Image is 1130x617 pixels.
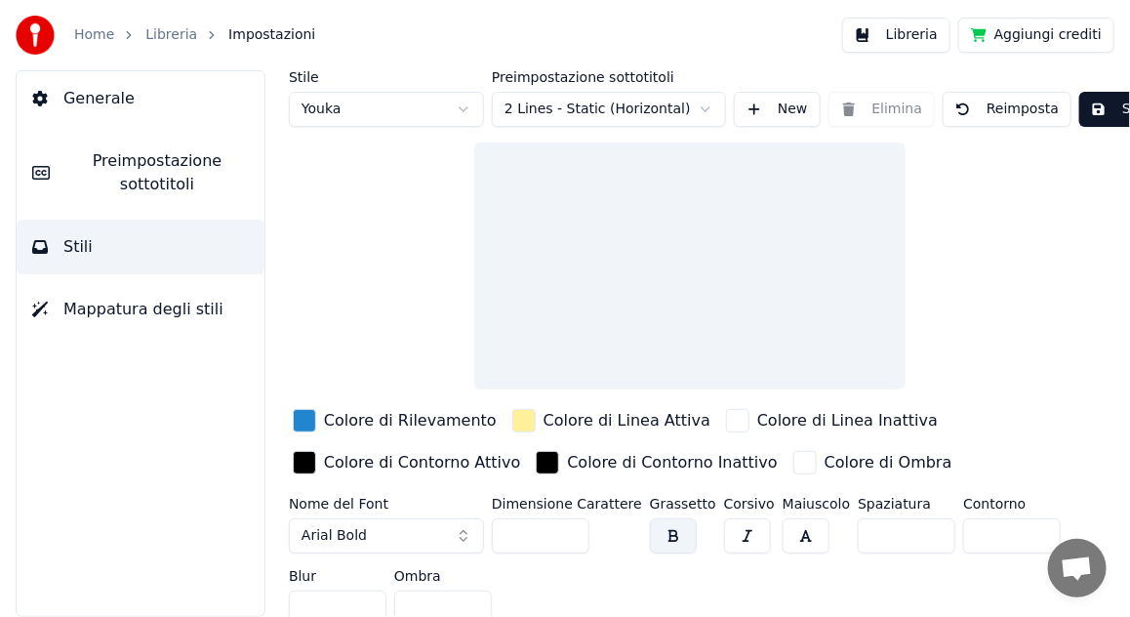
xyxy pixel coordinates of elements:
label: Nome del Font [289,497,484,511]
a: Home [74,25,114,45]
label: Grassetto [650,497,716,511]
button: Stili [17,220,264,274]
button: Colore di Contorno Attivo [289,447,524,478]
span: Arial Bold [302,526,367,546]
button: Aggiungi crediti [958,18,1114,53]
label: Stile [289,70,484,84]
label: Dimensione Carattere [492,497,642,511]
span: Impostazioni [228,25,315,45]
img: youka [16,16,55,55]
label: Corsivo [724,497,775,511]
div: Colore di Ombra [825,451,952,474]
span: Preimpostazione sottotitoli [65,149,249,196]
label: Maiuscolo [783,497,850,511]
button: Generale [17,71,264,126]
span: Stili [63,235,93,259]
button: Colore di Linea Attiva [508,405,714,436]
label: Blur [289,569,386,583]
div: Colore di Rilevamento [324,409,497,432]
div: Aprire la chat [1048,539,1107,597]
div: Colore di Contorno Attivo [324,451,520,474]
button: Libreria [842,18,950,53]
button: Colore di Rilevamento [289,405,501,436]
label: Spaziatura [858,497,955,511]
button: Colore di Linea Inattiva [722,405,942,436]
button: Preimpostazione sottotitoli [17,134,264,212]
label: Preimpostazione sottotitoli [492,70,726,84]
div: Colore di Linea Inattiva [757,409,938,432]
button: Colore di Ombra [789,447,956,478]
span: Generale [63,87,135,110]
button: New [734,92,821,127]
button: Reimposta [943,92,1071,127]
span: Mappatura degli stili [63,298,223,321]
button: Colore di Contorno Inattivo [532,447,781,478]
label: Ombra [394,569,492,583]
label: Contorno [963,497,1061,511]
button: Mappatura degli stili [17,282,264,337]
div: Colore di Linea Attiva [544,409,710,432]
nav: breadcrumb [74,25,315,45]
a: Libreria [145,25,197,45]
div: Colore di Contorno Inattivo [567,451,777,474]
